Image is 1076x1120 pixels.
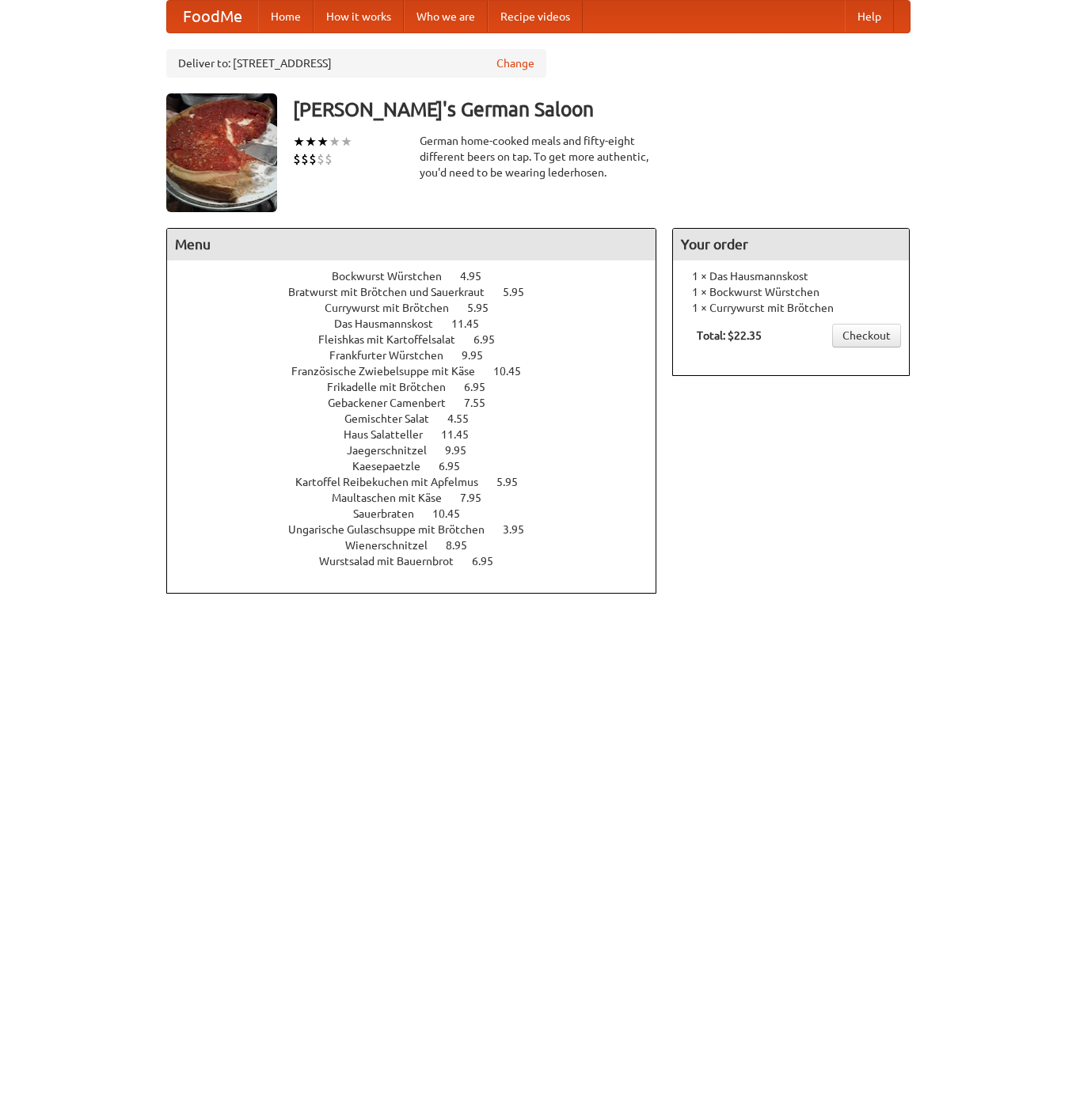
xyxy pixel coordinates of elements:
span: Currywurst mit Brötchen [325,302,465,314]
a: Who we are [404,1,488,32]
span: 6.95 [473,333,511,346]
a: Haus Salatteller 11.45 [344,428,498,441]
a: Das Hausmannskost 11.45 [334,317,508,330]
a: Home [258,1,314,32]
span: Wienerschnitzel [345,539,443,552]
a: Kartoffel Reibekuchen mit Apfelmus 5.95 [295,476,547,488]
a: Help [845,1,894,32]
a: Change [496,55,534,71]
li: $ [293,150,301,168]
span: 7.95 [460,492,497,504]
a: FoodMe [167,1,258,32]
a: Gebackener Camenbert 7.55 [328,397,515,409]
span: 5.95 [503,286,540,298]
span: Bockwurst Würstchen [332,270,458,283]
a: Frikadelle mit Brötchen 6.95 [327,381,515,393]
a: Fleishkas mit Kartoffelsalat 6.95 [318,333,524,346]
h3: [PERSON_NAME]'s German Saloon [293,93,911,125]
li: ★ [340,133,352,150]
a: Jaegerschnitzel 9.95 [347,444,496,457]
a: How it works [314,1,404,32]
a: Frankfurter Würstchen 9.95 [329,349,512,362]
span: 6.95 [439,460,476,473]
li: ★ [293,133,305,150]
li: 1 × Das Hausmannskost [681,268,901,284]
b: Total: $22.35 [697,329,762,342]
span: 4.95 [460,270,497,283]
span: Kartoffel Reibekuchen mit Apfelmus [295,476,494,488]
span: Bratwurst mit Brötchen und Sauerkraut [288,286,500,298]
span: Gebackener Camenbert [328,397,462,409]
span: Frankfurter Würstchen [329,349,459,362]
span: Kaesepaetzle [352,460,436,473]
span: Das Hausmannskost [334,317,449,330]
a: Bratwurst mit Brötchen und Sauerkraut 5.95 [288,286,553,298]
span: 8.95 [446,539,483,552]
span: 4.55 [447,412,485,425]
li: ★ [329,133,340,150]
span: 6.95 [464,381,501,393]
li: $ [309,150,317,168]
span: 3.95 [503,523,540,536]
li: 1 × Currywurst mit Brötchen [681,300,901,316]
span: Ungarische Gulaschsuppe mit Brötchen [288,523,500,536]
div: German home-cooked meals and fifty-eight different beers on tap. To get more authentic, you'd nee... [420,133,657,180]
a: Maultaschen mit Käse 7.95 [332,492,511,504]
li: ★ [305,133,317,150]
span: 11.45 [441,428,485,441]
li: $ [325,150,333,168]
span: 6.95 [472,555,509,568]
span: 10.45 [493,365,537,378]
span: Fleishkas mit Kartoffelsalat [318,333,471,346]
span: Haus Salatteller [344,428,439,441]
span: Wurstsalad mit Bauernbrot [319,555,470,568]
span: Sauerbraten [353,507,430,520]
span: Jaegerschnitzel [347,444,443,457]
a: Recipe videos [488,1,583,32]
span: 5.95 [467,302,504,314]
a: Bockwurst Würstchen 4.95 [332,270,511,283]
li: $ [317,150,325,168]
span: 7.55 [464,397,501,409]
a: Wienerschnitzel 8.95 [345,539,496,552]
li: $ [301,150,309,168]
a: Wurstsalad mit Bauernbrot 6.95 [319,555,523,568]
span: 9.95 [462,349,499,362]
span: Maultaschen mit Käse [332,492,458,504]
span: 9.95 [445,444,482,457]
a: Checkout [832,324,901,347]
span: 10.45 [432,507,476,520]
span: Französische Zwiebelsuppe mit Käse [291,365,491,378]
a: Sauerbraten 10.45 [353,507,489,520]
li: ★ [317,133,329,150]
span: Gemischter Salat [344,412,445,425]
li: 1 × Bockwurst Würstchen [681,284,901,300]
h4: Menu [167,229,656,260]
a: Gemischter Salat 4.55 [344,412,498,425]
div: Deliver to: [STREET_ADDRESS] [166,49,546,78]
a: Ungarische Gulaschsuppe mit Brötchen 3.95 [288,523,553,536]
a: Kaesepaetzle 6.95 [352,460,489,473]
img: angular.jpg [166,93,277,212]
h4: Your order [673,229,909,260]
span: 11.45 [451,317,495,330]
span: Frikadelle mit Brötchen [327,381,462,393]
span: 5.95 [496,476,534,488]
a: Currywurst mit Brötchen 5.95 [325,302,518,314]
a: Französische Zwiebelsuppe mit Käse 10.45 [291,365,550,378]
